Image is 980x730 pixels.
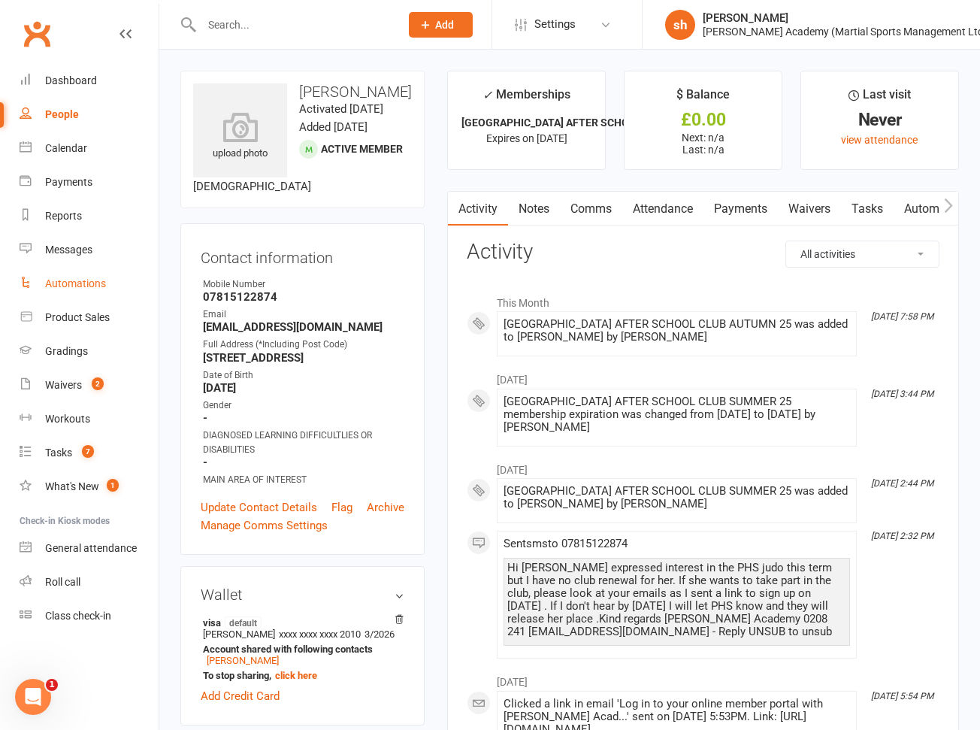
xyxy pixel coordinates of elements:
a: Flag [331,498,352,516]
i: [DATE] 3:44 PM [871,389,933,399]
h3: Wallet [201,586,404,603]
div: General attendance [45,542,137,554]
div: Payments [45,176,92,188]
div: Memberships [482,85,570,113]
a: What's New1 [20,470,159,504]
span: 1 [107,479,119,492]
div: What's New [45,480,99,492]
a: Roll call [20,565,159,599]
div: Date of Birth [203,368,404,383]
strong: [GEOGRAPHIC_DATA] AFTER SCHOOL CLUB AUTUM... [461,117,718,129]
div: Automations [45,277,106,289]
div: Never [815,112,945,128]
strong: [STREET_ADDRESS] [203,351,404,365]
span: Active member [321,143,403,155]
h3: Activity [467,241,939,264]
div: Email [203,307,404,322]
div: Last visit [848,85,911,112]
a: Workouts [20,402,159,436]
div: Mobile Number [203,277,404,292]
div: upload photo [193,112,287,162]
a: Manage Comms Settings [201,516,328,535]
div: Class check-in [45,610,111,622]
a: Messages [20,233,159,267]
span: 2 [92,377,104,390]
a: view attendance [841,134,918,146]
a: click here [275,670,317,681]
strong: Account shared with following contacts [203,644,397,655]
iframe: Intercom live chat [15,679,51,715]
li: This Month [467,287,939,311]
a: Activity [448,192,508,226]
div: Gender [203,398,404,413]
div: [GEOGRAPHIC_DATA] AFTER SCHOOL CLUB SUMMER 25 was added to [PERSON_NAME] by [PERSON_NAME] [504,485,850,510]
div: Reports [45,210,82,222]
li: [PERSON_NAME] [201,614,404,683]
strong: To stop sharing, [203,670,397,681]
div: £0.00 [638,112,768,128]
span: 3/2026 [364,629,395,640]
a: Reports [20,199,159,233]
div: $ Balance [676,85,730,112]
a: Payments [703,192,778,226]
a: Class kiosk mode [20,599,159,633]
i: [DATE] 7:58 PM [871,311,933,322]
a: Automations [20,267,159,301]
strong: - [203,456,404,469]
a: Payments [20,165,159,199]
span: Settings [534,8,576,41]
li: [DATE] [467,666,939,690]
h3: Contact information [201,244,404,266]
a: Dashboard [20,64,159,98]
time: Activated [DATE] [299,102,383,116]
a: People [20,98,159,132]
li: [DATE] [467,364,939,388]
strong: [EMAIL_ADDRESS][DOMAIN_NAME] [203,320,404,334]
div: Full Address (*Including Post Code) [203,338,404,352]
div: [GEOGRAPHIC_DATA] AFTER SCHOOL CLUB SUMMER 25 membership expiration was changed from [DATE] to [D... [504,395,850,434]
button: Add [409,12,473,38]
a: Clubworx [18,15,56,53]
a: Waivers 2 [20,368,159,402]
span: 7 [82,445,94,458]
span: [DEMOGRAPHIC_DATA] [193,180,311,193]
span: Add [435,19,454,31]
a: Archive [367,498,404,516]
h3: [PERSON_NAME] [193,83,412,100]
div: [GEOGRAPHIC_DATA] AFTER SCHOOL CLUB AUTUMN 25 was added to [PERSON_NAME] by [PERSON_NAME] [504,318,850,344]
li: [DATE] [467,454,939,478]
strong: 07815122874 [203,290,404,304]
span: default [225,616,262,629]
strong: - [203,411,404,425]
span: xxxx xxxx xxxx 2010 [279,629,361,640]
a: Tasks 7 [20,436,159,470]
a: [PERSON_NAME] [207,655,279,666]
a: Update Contact Details [201,498,317,516]
a: Comms [560,192,622,226]
a: Add Credit Card [201,687,280,705]
div: DIAGNOSED LEARNING DIFFICULTLIES OR DISABILITIES [203,429,404,457]
span: Sent sms to 07815122874 [504,537,628,550]
strong: visa [203,616,397,629]
a: Calendar [20,132,159,165]
a: Product Sales [20,301,159,335]
a: Attendance [622,192,703,226]
strong: [DATE] [203,381,404,395]
a: Waivers [778,192,841,226]
div: Gradings [45,345,88,357]
i: [DATE] 2:44 PM [871,478,933,489]
a: Gradings [20,335,159,368]
span: 1 [46,679,58,691]
div: People [45,108,79,120]
a: General attendance kiosk mode [20,532,159,565]
div: Roll call [45,576,80,588]
div: Messages [45,244,92,256]
div: Product Sales [45,311,110,323]
i: [DATE] 2:32 PM [871,531,933,541]
div: Calendar [45,142,87,154]
div: sh [665,10,695,40]
div: Dashboard [45,74,97,86]
a: Notes [508,192,560,226]
div: Tasks [45,447,72,459]
a: Tasks [841,192,894,226]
